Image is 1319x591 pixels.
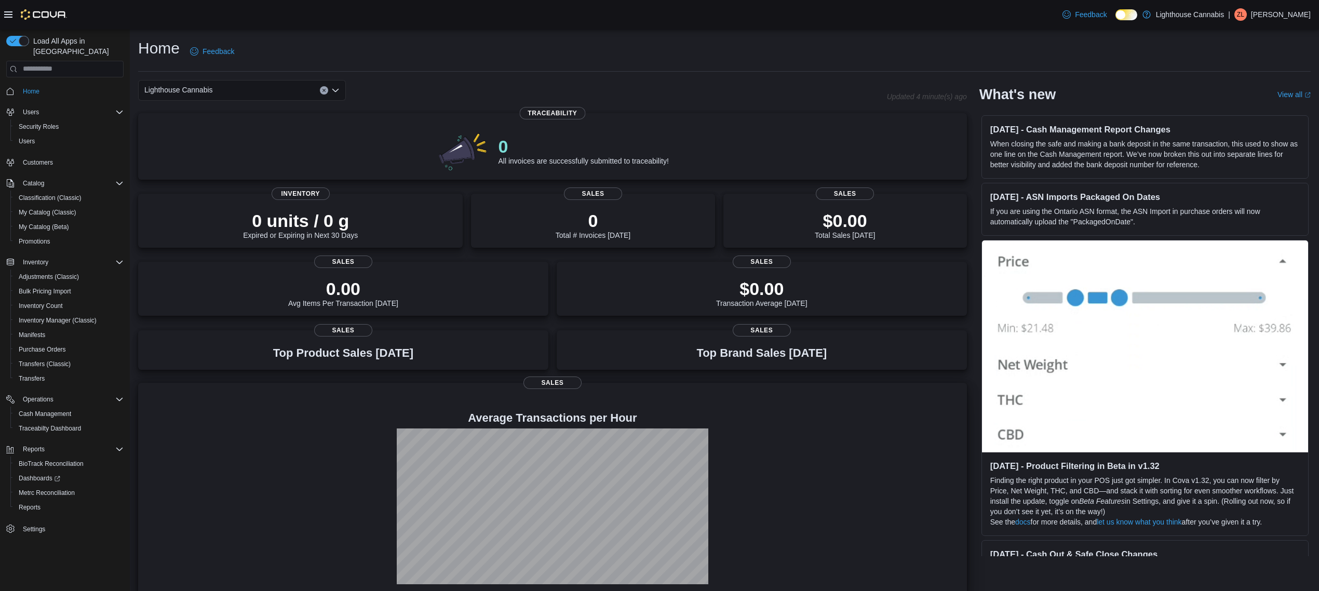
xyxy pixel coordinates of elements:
span: Sales [816,187,874,200]
p: | [1228,8,1230,21]
button: Catalog [2,176,128,191]
button: Customers [2,155,128,170]
span: Reports [19,503,41,512]
span: BioTrack Reconciliation [19,460,84,468]
button: Users [10,134,128,149]
span: Inventory [19,256,124,268]
svg: External link [1304,92,1311,98]
span: Catalog [19,177,124,190]
nav: Complex example [6,79,124,563]
button: Purchase Orders [10,342,128,357]
a: Transfers (Classic) [15,358,75,370]
h3: [DATE] - Product Filtering in Beta in v1.32 [990,461,1300,471]
img: Cova [21,9,67,20]
p: 0 [499,136,669,157]
span: Catalog [23,179,44,187]
span: Adjustments (Classic) [15,271,124,283]
a: Reports [15,501,45,514]
span: Classification (Classic) [15,192,124,204]
a: Bulk Pricing Import [15,285,75,298]
div: Transaction Average [DATE] [716,278,807,307]
span: Transfers [19,374,45,383]
span: Users [19,106,124,118]
a: Inventory Manager (Classic) [15,314,101,327]
span: Sales [733,256,791,268]
span: Cash Management [15,408,124,420]
button: Operations [2,392,128,407]
p: [PERSON_NAME] [1251,8,1311,21]
span: Feedback [203,46,234,57]
span: Reports [23,445,45,453]
span: Home [23,87,39,96]
span: Sales [564,187,622,200]
span: Adjustments (Classic) [19,273,79,281]
span: Inventory [272,187,330,200]
span: Cash Management [19,410,71,418]
button: Catalog [19,177,48,190]
button: Traceabilty Dashboard [10,421,128,436]
a: Promotions [15,235,55,248]
button: Users [2,105,128,119]
h3: [DATE] - Cash Out & Safe Close Changes [990,549,1300,559]
button: Reports [2,442,128,456]
button: Cash Management [10,407,128,421]
span: ZL [1237,8,1244,21]
button: Inventory Count [10,299,128,313]
a: Purchase Orders [15,343,70,356]
span: Lighthouse Cannabis [144,84,213,96]
a: Home [19,85,44,98]
button: My Catalog (Beta) [10,220,128,234]
span: Manifests [19,331,45,339]
span: Dashboards [15,472,124,485]
span: Transfers (Classic) [15,358,124,370]
span: Inventory Count [15,300,124,312]
span: Users [23,108,39,116]
a: Manifests [15,329,49,341]
a: let us know what you think [1097,518,1181,526]
a: Metrc Reconciliation [15,487,79,499]
button: Reports [10,500,128,515]
button: Users [19,106,43,118]
span: Manifests [15,329,124,341]
span: Dashboards [19,474,60,482]
a: Adjustments (Classic) [15,271,83,283]
button: Operations [19,393,58,406]
a: Security Roles [15,120,63,133]
span: Users [19,137,35,145]
span: Promotions [15,235,124,248]
h3: [DATE] - ASN Imports Packaged On Dates [990,192,1300,202]
p: 0.00 [288,278,398,299]
span: Transfers [15,372,124,385]
a: Cash Management [15,408,75,420]
p: Lighthouse Cannabis [1156,8,1224,21]
a: My Catalog (Classic) [15,206,80,219]
a: View allExternal link [1277,90,1311,99]
a: Feedback [186,41,238,62]
div: Avg Items Per Transaction [DATE] [288,278,398,307]
p: $0.00 [716,278,807,299]
span: Operations [23,395,53,404]
p: See the for more details, and after you’ve given it a try. [990,517,1300,527]
input: Dark Mode [1115,9,1137,20]
span: Sales [314,324,372,337]
h3: Top Product Sales [DATE] [273,347,413,359]
a: Classification (Classic) [15,192,86,204]
button: Transfers [10,371,128,386]
span: Customers [23,158,53,167]
span: Purchase Orders [19,345,66,354]
p: When closing the safe and making a bank deposit in the same transaction, this used to show as one... [990,139,1300,170]
button: Inventory [19,256,52,268]
h4: Average Transactions per Hour [146,412,959,424]
span: Reports [19,443,124,455]
button: Security Roles [10,119,128,134]
span: Transfers (Classic) [19,360,71,368]
span: Load All Apps in [GEOGRAPHIC_DATA] [29,36,124,57]
button: Inventory Manager (Classic) [10,313,128,328]
h2: What's new [979,86,1056,103]
span: Inventory [23,258,48,266]
span: Settings [23,525,45,533]
span: Users [15,135,124,147]
span: Customers [19,156,124,169]
h3: [DATE] - Cash Management Report Changes [990,124,1300,135]
p: 0 units / 0 g [243,210,358,231]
